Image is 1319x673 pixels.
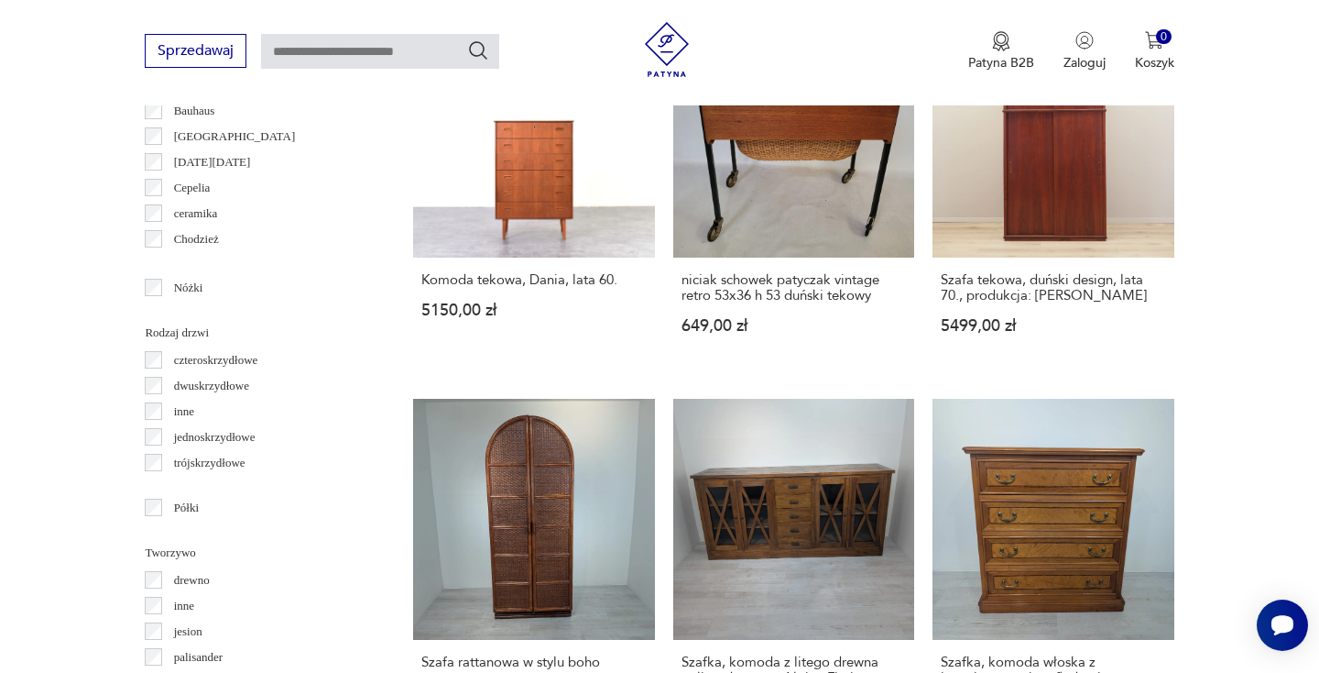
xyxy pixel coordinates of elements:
p: dwuskrzydłowe [174,376,249,396]
h3: Szafa tekowa, duński design, lata 70., produkcja: [PERSON_NAME] [941,272,1165,303]
img: Ikonka użytkownika [1075,31,1094,50]
a: Szafa tekowa, duński design, lata 70., produkcja: DaniaSzafa tekowa, duński design, lata 70., pro... [932,16,1173,369]
button: Szukaj [467,39,489,61]
h3: Komoda tekowa, Dania, lata 60. [421,272,646,288]
p: Tworzywo [145,543,369,563]
button: 0Koszyk [1135,31,1174,72]
img: Ikona medalu [992,31,1010,51]
img: Patyna - sklep z meblami i dekoracjami vintage [639,22,694,77]
a: niciak schowek patyczak vintage retro 53x36 h 53 duński tekowyniciak schowek patyczak vintage ret... [673,16,914,369]
p: inne [174,402,194,422]
p: Chodzież [174,229,219,249]
button: Patyna B2B [968,31,1034,72]
p: jednoskrzydłowe [174,427,256,447]
p: drewno [174,570,210,590]
p: 649,00 zł [681,318,906,334]
p: Koszyk [1135,54,1174,72]
p: [GEOGRAPHIC_DATA] [174,127,296,147]
p: 5499,00 zł [941,318,1165,334]
h3: Szafa rattanowa w stylu boho [421,655,646,670]
button: Sprzedawaj [145,34,246,68]
p: Rodzaj drzwi [145,323,369,343]
img: Ikona koszyka [1145,31,1163,50]
p: Zaloguj [1063,54,1106,72]
p: Bauhaus [174,101,215,121]
div: 0 [1156,29,1172,45]
a: Komoda tekowa, Dania, lata 60.Komoda tekowa, Dania, lata 60.5150,00 zł [413,16,654,369]
p: ceramika [174,204,218,224]
p: Półki [174,498,199,518]
p: Ćmielów [174,255,218,275]
p: [DATE][DATE] [174,152,251,172]
a: Ikona medaluPatyna B2B [968,31,1034,72]
p: Nóżki [174,278,203,298]
a: Sprzedawaj [145,46,246,59]
p: 5150,00 zł [421,303,646,318]
button: Zaloguj [1063,31,1106,72]
p: Cepelia [174,178,211,198]
p: Patyna B2B [968,54,1034,72]
iframe: Smartsupp widget button [1257,600,1308,651]
p: czteroskrzydłowe [174,350,258,370]
p: jesion [174,622,202,642]
p: inne [174,596,194,616]
h3: niciak schowek patyczak vintage retro 53x36 h 53 duński tekowy [681,272,906,303]
p: trójskrzydłowe [174,453,245,473]
p: palisander [174,647,223,667]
